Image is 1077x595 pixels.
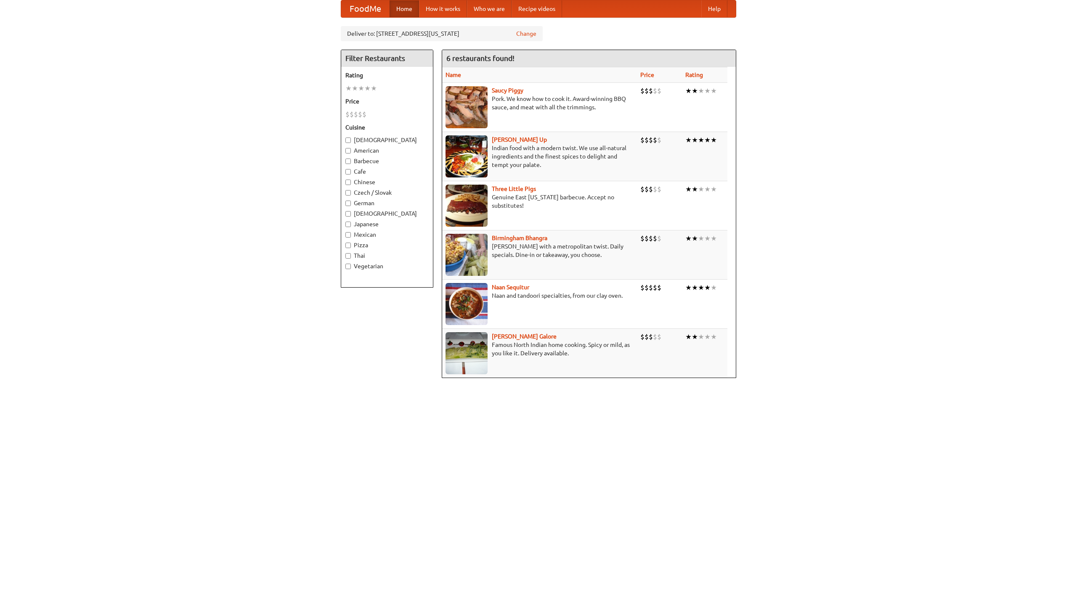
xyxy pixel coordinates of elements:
[345,110,350,119] li: $
[698,135,704,145] li: ★
[704,86,711,95] li: ★
[446,283,488,325] img: naansequitur.jpg
[492,87,523,94] a: Saucy Piggy
[640,135,645,145] li: $
[653,234,657,243] li: $
[645,185,649,194] li: $
[345,201,351,206] input: German
[698,332,704,341] li: ★
[657,332,661,341] li: $
[345,148,351,153] input: American
[446,193,634,210] p: Genuine East [US_STATE] barbecue. Accept no substitutes!
[685,283,692,292] li: ★
[657,185,661,194] li: $
[345,243,351,248] input: Pizza
[657,283,661,292] li: $
[645,86,649,95] li: $
[354,110,358,119] li: $
[492,136,547,143] a: [PERSON_NAME] Up
[653,283,657,292] li: $
[704,332,711,341] li: ★
[649,185,653,194] li: $
[640,71,654,78] a: Price
[711,332,717,341] li: ★
[345,262,429,270] label: Vegetarian
[698,185,704,194] li: ★
[345,230,429,239] label: Mexican
[516,29,536,38] a: Change
[649,283,653,292] li: $
[345,241,429,249] label: Pizza
[640,283,645,292] li: $
[492,284,529,291] b: Naan Sequitur
[645,234,649,243] li: $
[711,135,717,145] li: ★
[685,234,692,243] li: ★
[701,0,727,17] a: Help
[345,188,429,197] label: Czech / Slovak
[685,185,692,194] li: ★
[467,0,512,17] a: Who we are
[352,84,358,93] li: ★
[692,185,698,194] li: ★
[685,86,692,95] li: ★
[698,234,704,243] li: ★
[653,135,657,145] li: $
[685,135,692,145] li: ★
[640,234,645,243] li: $
[345,220,429,228] label: Japanese
[345,136,429,144] label: [DEMOGRAPHIC_DATA]
[704,185,711,194] li: ★
[345,232,351,238] input: Mexican
[640,86,645,95] li: $
[345,253,351,259] input: Thai
[341,26,543,41] div: Deliver to: [STREET_ADDRESS][US_STATE]
[640,332,645,341] li: $
[446,332,488,374] img: currygalore.jpg
[345,123,429,132] h5: Cuisine
[446,86,488,128] img: saucy.jpg
[492,333,557,340] a: [PERSON_NAME] Galore
[692,234,698,243] li: ★
[446,242,634,259] p: [PERSON_NAME] with a metropolitan twist. Daily specials. Dine-in or takeaway, you choose.
[446,95,634,111] p: Pork. We know how to cook it. Award-winning BBQ sauce, and meat with all the trimmings.
[345,167,429,176] label: Cafe
[419,0,467,17] a: How it works
[345,190,351,196] input: Czech / Slovak
[345,159,351,164] input: Barbecue
[492,235,547,241] b: Birmingham Bhangra
[345,264,351,269] input: Vegetarian
[446,185,488,227] img: littlepigs.jpg
[653,185,657,194] li: $
[358,84,364,93] li: ★
[345,251,429,260] label: Thai
[685,332,692,341] li: ★
[657,234,661,243] li: $
[704,234,711,243] li: ★
[358,110,362,119] li: $
[698,86,704,95] li: ★
[492,185,536,192] a: Three Little Pigs
[345,178,429,186] label: Chinese
[657,135,661,145] li: $
[692,135,698,145] li: ★
[512,0,562,17] a: Recipe videos
[345,180,351,185] input: Chinese
[645,332,649,341] li: $
[345,97,429,106] h5: Price
[692,86,698,95] li: ★
[653,332,657,341] li: $
[446,291,634,300] p: Naan and tandoori specialties, from our clay oven.
[645,283,649,292] li: $
[446,234,488,276] img: bhangra.jpg
[345,169,351,175] input: Cafe
[345,209,429,218] label: [DEMOGRAPHIC_DATA]
[649,135,653,145] li: $
[657,86,661,95] li: $
[711,283,717,292] li: ★
[345,222,351,227] input: Japanese
[446,135,488,177] img: curryup.jpg
[362,110,366,119] li: $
